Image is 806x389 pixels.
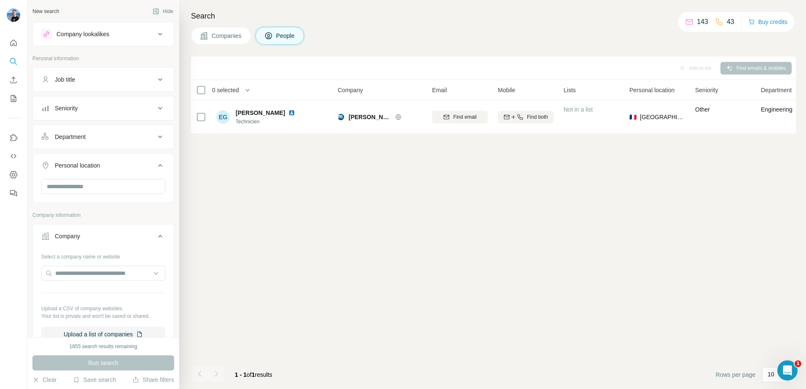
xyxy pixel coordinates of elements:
[147,5,179,18] button: Hide
[629,86,674,94] span: Personal location
[55,133,86,141] div: Department
[132,376,174,384] button: Share filters
[432,111,488,123] button: Find email
[7,8,20,22] img: Avatar
[41,327,165,342] button: Upload a list of companies
[7,186,20,201] button: Feedback
[236,118,298,125] span: Technicien
[640,113,685,121] span: [GEOGRAPHIC_DATA]
[338,114,344,120] img: Logo of Michell Instruments
[41,305,165,312] p: Upload a CSV of company websites.
[247,371,252,378] span: of
[33,155,174,179] button: Personal location
[33,98,174,118] button: Seniority
[33,24,174,44] button: Company lookalikes
[252,371,255,378] span: 1
[768,370,774,378] p: 10
[288,109,295,116] img: LinkedIn logo
[33,127,174,147] button: Department
[777,360,798,381] iframe: Intercom live chat
[32,55,174,62] p: Personal information
[33,69,174,90] button: Job title
[761,86,792,94] span: Department
[55,232,80,240] div: Company
[216,110,230,124] div: EG
[498,111,553,123] button: Find both
[564,86,576,94] span: Lists
[7,72,20,88] button: Enrich CSV
[235,371,272,378] span: results
[629,113,637,121] span: 🇫🇷
[7,167,20,182] button: Dashboard
[7,35,20,51] button: Quick start
[41,312,165,320] p: Your list is private and won't be saved or shared.
[32,376,56,384] button: Clear
[212,86,239,94] span: 0 selected
[33,226,174,250] button: Company
[235,371,247,378] span: 1 - 1
[236,109,285,117] span: [PERSON_NAME]
[716,370,755,379] span: Rows per page
[761,106,793,113] span: Engineering
[55,161,100,170] div: Personal location
[191,10,796,22] h4: Search
[349,113,391,121] span: [PERSON_NAME] Instruments
[73,376,116,384] button: Save search
[695,86,718,94] span: Seniority
[7,149,20,164] button: Use Surfe API
[564,106,593,113] span: Not in a list
[41,250,165,261] div: Select a company name or website
[748,16,787,28] button: Buy credits
[695,106,710,113] span: Other
[212,32,242,40] span: Companies
[453,113,476,121] span: Find email
[7,91,20,106] button: My lists
[527,113,548,121] span: Find both
[727,17,734,27] p: 43
[432,86,447,94] span: Email
[7,130,20,145] button: Use Surfe on LinkedIn
[55,104,78,112] div: Seniority
[7,54,20,69] button: Search
[56,30,109,38] div: Company lookalikes
[70,343,137,350] div: 1855 search results remaining
[795,360,801,367] span: 1
[55,75,75,84] div: Job title
[498,86,515,94] span: Mobile
[697,17,708,27] p: 143
[276,32,296,40] span: People
[338,86,363,94] span: Company
[32,8,59,15] div: New search
[32,211,174,219] p: Company information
